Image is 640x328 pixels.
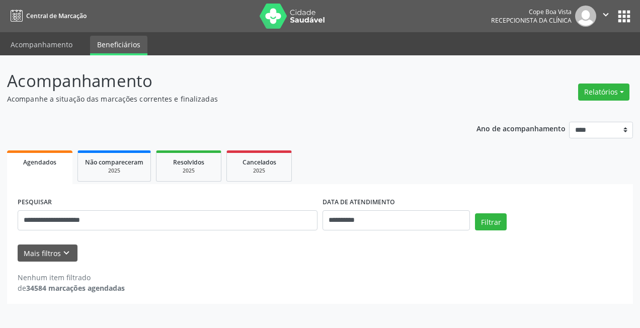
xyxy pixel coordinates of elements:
button:  [596,6,615,27]
p: Acompanhamento [7,68,445,94]
span: Recepcionista da clínica [491,16,572,25]
i:  [600,9,611,20]
span: Central de Marcação [26,12,87,20]
div: 2025 [234,167,284,175]
i: keyboard_arrow_down [61,248,72,259]
div: Nenhum item filtrado [18,272,125,283]
button: apps [615,8,633,25]
button: Relatórios [578,84,629,101]
label: DATA DE ATENDIMENTO [323,195,395,210]
label: PESQUISAR [18,195,52,210]
span: Resolvidos [173,158,204,167]
div: de [18,283,125,293]
span: Cancelados [243,158,276,167]
span: Agendados [23,158,56,167]
a: Acompanhamento [4,36,79,53]
p: Acompanhe a situação das marcações correntes e finalizadas [7,94,445,104]
a: Central de Marcação [7,8,87,24]
div: 2025 [164,167,214,175]
strong: 34584 marcações agendadas [26,283,125,293]
div: 2025 [85,167,143,175]
button: Filtrar [475,213,507,230]
a: Beneficiários [90,36,147,55]
div: Cope Boa Vista [491,8,572,16]
span: Não compareceram [85,158,143,167]
button: Mais filtroskeyboard_arrow_down [18,244,77,262]
p: Ano de acompanhamento [476,122,566,134]
img: img [575,6,596,27]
